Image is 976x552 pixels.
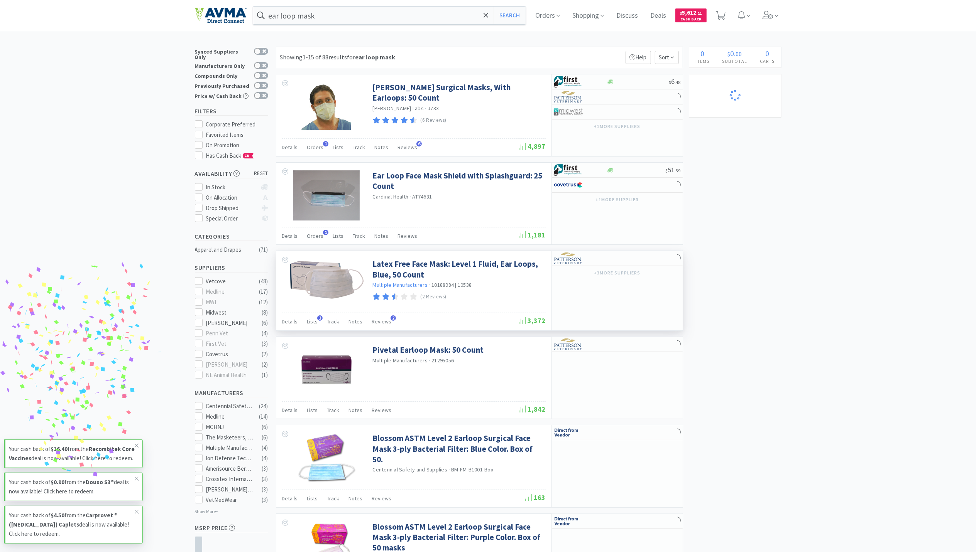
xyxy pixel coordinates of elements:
img: f5e969b455434c6296c6d81ef179fa71_3.png [554,91,583,103]
img: ada16e014b58493b9bb833740d458ba8_208152.png [288,259,365,301]
span: 1 [323,141,328,146]
div: Previously Purchased [195,82,250,89]
div: ( 4 ) [262,454,268,463]
img: 4dd14cff54a648ac9e977f0c5da9bc2e_5.png [554,106,583,118]
span: 6 [416,141,422,146]
div: Synced Suppliers Only [195,48,250,60]
p: Show More [195,506,219,515]
div: ( 2 ) [262,350,268,359]
div: Ion Defense Technologies [206,454,254,463]
div: ( 6 ) [262,422,268,432]
strong: Douxo S3® [86,478,114,486]
div: ( 24 ) [259,402,268,411]
span: CB [243,153,251,158]
h5: Manufacturers [195,389,268,397]
img: 8c8eb0cac63b449a86dc69036373f590_132751.jpeg [301,82,352,132]
span: · [429,281,430,288]
h5: Filters [195,107,268,116]
span: for [347,53,396,61]
a: Latex Free Face Mask: Level 1 Fluid, Ear Loops, Blue, 50 Count [373,259,544,280]
span: Details [282,495,298,502]
strong: $16.40 [51,445,68,453]
span: Lists [307,495,318,502]
span: 2 [391,315,396,321]
div: The Masketeers, LLC Direct [206,433,254,442]
div: ( 1 ) [262,370,268,380]
div: Favorited Items [206,130,268,140]
span: $ [669,79,672,85]
a: [PERSON_NAME] Labs [373,105,424,112]
span: Reviews [372,495,392,502]
img: c67096674d5b41e1bca769e75293f8dd_19.png [554,427,583,438]
span: Lists [333,144,344,151]
span: Sort [655,51,679,64]
img: f5e969b455434c6296c6d81ef179fa71_3.png [554,252,583,264]
div: ( 2 ) [262,360,268,369]
span: Cash Back [680,17,702,22]
strong: ear loop mask [355,53,396,61]
span: Reviews [398,144,418,151]
h4: Carts [754,57,781,65]
div: First Vet [206,339,254,348]
div: MWI [206,298,254,307]
div: . [716,50,754,57]
div: Vetcove [206,277,254,286]
h5: Suppliers [195,263,268,272]
p: Your cash back of from the deal is now available! Click here to redeem. [9,444,135,463]
img: e4e33dab9f054f5782a47901c742baa9_102.png [195,7,247,24]
span: Lists [333,232,344,239]
span: Track [353,232,365,239]
span: Notes [349,318,363,325]
div: ( 3 ) [262,495,268,505]
span: Track [327,318,340,325]
p: (2 Reviews) [420,293,447,301]
p: Help [626,51,651,64]
div: Centennial Safety and Supplies [206,402,254,411]
span: reset [254,170,268,178]
span: 0 [765,49,769,58]
div: ( 4 ) [262,443,268,453]
a: $5,612.21Cash Back [675,5,707,26]
div: Multiple Manufacturers [206,443,254,453]
img: c67096674d5b41e1bca769e75293f8dd_19.png [554,515,583,527]
span: 10188984 | 10538 [431,281,472,288]
span: BM-FM-B1001-Box [451,466,493,473]
span: 1,842 [519,405,546,414]
span: 0 [730,49,734,58]
img: 77fca1acd8b6420a9015268ca798ef17_1.png [554,179,583,191]
h4: Subtotal [716,57,754,65]
a: Pivetal Earloop Mask: 50 Count [373,345,484,355]
div: ( 71 ) [259,245,268,254]
span: Details [282,232,298,239]
p: Your cash back of from the deal is now available! Click here to redeem. [9,478,135,496]
button: +2more suppliers [590,121,644,132]
a: Multiple Manufacturers [373,281,428,288]
div: Compounds Only [195,72,250,79]
div: ( 3 ) [262,485,268,494]
span: Details [282,318,298,325]
div: On Allocation [206,193,257,202]
a: Centennial Safety and Supplies [373,466,448,473]
div: [PERSON_NAME] Labs [206,485,254,494]
img: d6ea3aca11eb48af9127861039f4426b_165448.jpeg [293,170,360,220]
div: NE Animal Health [206,370,254,380]
div: Covetrus [206,350,254,359]
span: Has Cash Back [206,152,254,159]
div: Special Order [206,214,257,223]
a: Cardinal Health [373,193,409,200]
h5: Categories [195,232,268,241]
div: Corporate Preferred [206,120,268,129]
h5: Availability [195,169,268,178]
button: +1more supplier [592,194,642,205]
span: Lists [307,318,318,325]
button: Search [494,7,526,24]
div: ( 14 ) [259,412,268,421]
div: Midwest [206,308,254,317]
span: Details [282,144,298,151]
span: Notes [349,495,363,502]
span: 3,372 [519,316,546,325]
span: · [448,466,450,473]
span: 51 [666,165,681,174]
div: ( 4 ) [262,329,268,338]
div: Medline [206,412,254,421]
